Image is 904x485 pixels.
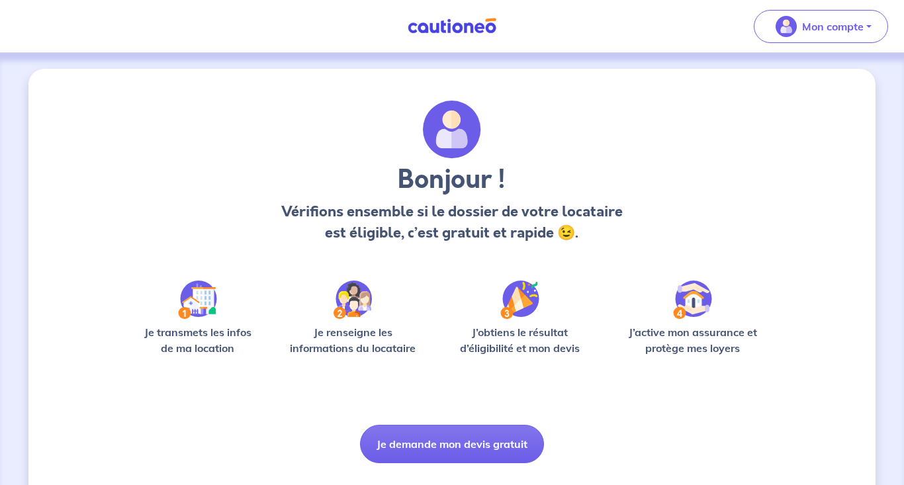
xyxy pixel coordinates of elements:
h3: Bonjour ! [277,164,626,196]
img: /static/bfff1cf634d835d9112899e6a3df1a5d/Step-4.svg [673,281,712,319]
img: archivate [423,101,481,159]
img: /static/c0a346edaed446bb123850d2d04ad552/Step-2.svg [334,281,372,319]
p: J’obtiens le résultat d’éligibilité et mon devis [445,324,595,356]
img: illu_account_valid_menu.svg [776,16,797,37]
p: Mon compte [802,19,864,34]
img: Cautioneo [402,18,502,34]
p: Vérifions ensemble si le dossier de votre locataire est éligible, c’est gratuit et rapide 😉. [277,201,626,243]
img: /static/90a569abe86eec82015bcaae536bd8e6/Step-1.svg [178,281,217,319]
button: Je demande mon devis gratuit [360,425,544,463]
p: J’active mon assurance et protège mes loyers [615,324,770,356]
button: illu_account_valid_menu.svgMon compte [754,10,888,43]
p: Je transmets les infos de ma location [134,324,261,356]
img: /static/f3e743aab9439237c3e2196e4328bba9/Step-3.svg [500,281,539,319]
p: Je renseigne les informations du locataire [282,324,424,356]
